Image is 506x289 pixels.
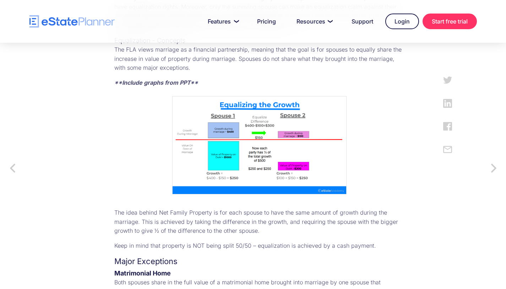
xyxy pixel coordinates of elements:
a: Start free trial [423,14,477,29]
a: Login [385,14,419,29]
a: Features [199,14,245,28]
strong: Matrimonial Home [114,269,171,277]
img: Equalizing the Growth [172,96,347,194]
a: Pricing [249,14,284,28]
em: **Include graphs from PPT** [114,79,198,86]
a: Resources [288,14,339,28]
a: Support [343,14,382,28]
p: Keep in mind that property is NOT being split 50/50 – equalization is achieved by a cash payment. [114,241,405,251]
p: The FLA views marriage as a financial partnership, meaning that the goal is for spouses to equall... [114,45,405,73]
p: The idea behind Net Family Property is for each spouse to have the same amount of growth during t... [114,208,405,236]
h4: Major Exceptions [114,256,405,267]
a: home [29,15,115,28]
